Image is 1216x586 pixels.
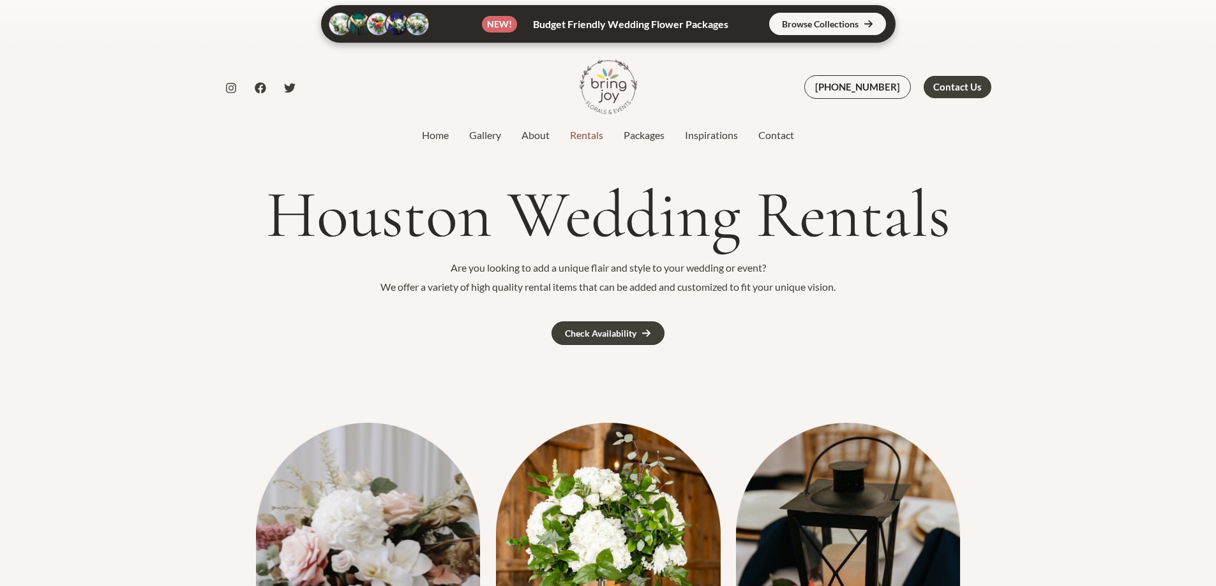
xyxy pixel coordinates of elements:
[225,179,991,251] h1: Houston Wedding Rentals
[255,82,266,94] a: Facebook
[804,75,911,99] a: [PHONE_NUMBER]
[552,321,664,345] a: Check Availability
[565,329,636,338] div: Check Availability
[613,128,675,143] a: Packages
[924,76,991,98] a: Contact Us
[675,128,748,143] a: Inspirations
[459,128,511,143] a: Gallery
[748,128,804,143] a: Contact
[412,126,804,145] nav: Site Navigation
[580,58,637,115] img: Bring Joy
[225,82,237,94] a: Instagram
[511,128,560,143] a: About
[560,128,613,143] a: Rentals
[225,258,991,296] p: Are you looking to add a unique flair and style to your wedding or event? We offer a variety of h...
[412,128,459,143] a: Home
[284,82,296,94] a: Twitter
